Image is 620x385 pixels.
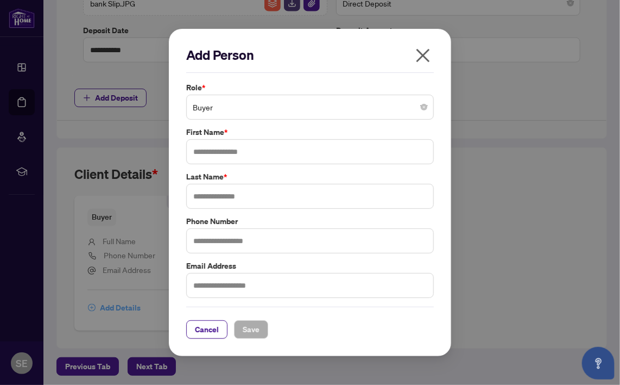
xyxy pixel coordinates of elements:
[186,215,434,227] label: Phone Number
[186,260,434,272] label: Email Address
[421,104,427,110] span: close-circle
[234,320,268,339] button: Save
[186,171,434,183] label: Last Name
[186,126,434,138] label: First Name
[582,347,615,380] button: Open asap
[186,46,434,64] h2: Add Person
[186,82,434,94] label: Role
[414,47,432,64] span: close
[195,321,219,338] span: Cancel
[186,320,227,339] button: Cancel
[193,97,427,117] span: Buyer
